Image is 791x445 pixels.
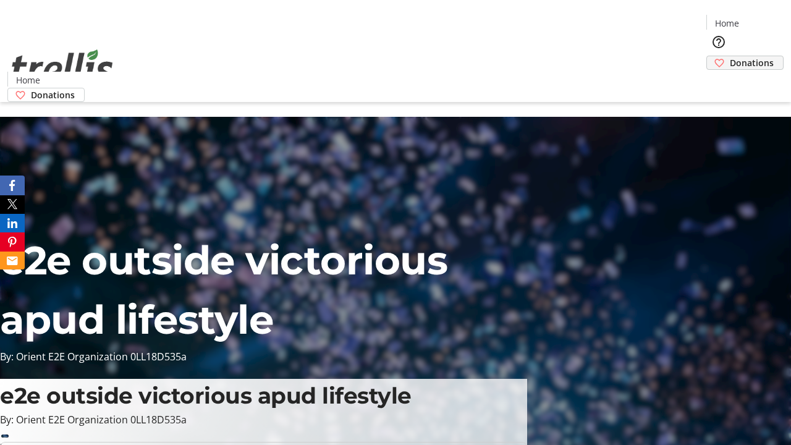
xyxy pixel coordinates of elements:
a: Donations [7,88,85,102]
button: Help [706,30,731,54]
span: Donations [730,56,774,69]
a: Donations [706,56,784,70]
a: Home [707,17,747,30]
a: Home [8,74,48,87]
span: Home [16,74,40,87]
img: Orient E2E Organization 0LL18D535a's Logo [7,36,117,98]
button: Cart [706,70,731,95]
span: Donations [31,88,75,101]
span: Home [715,17,739,30]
